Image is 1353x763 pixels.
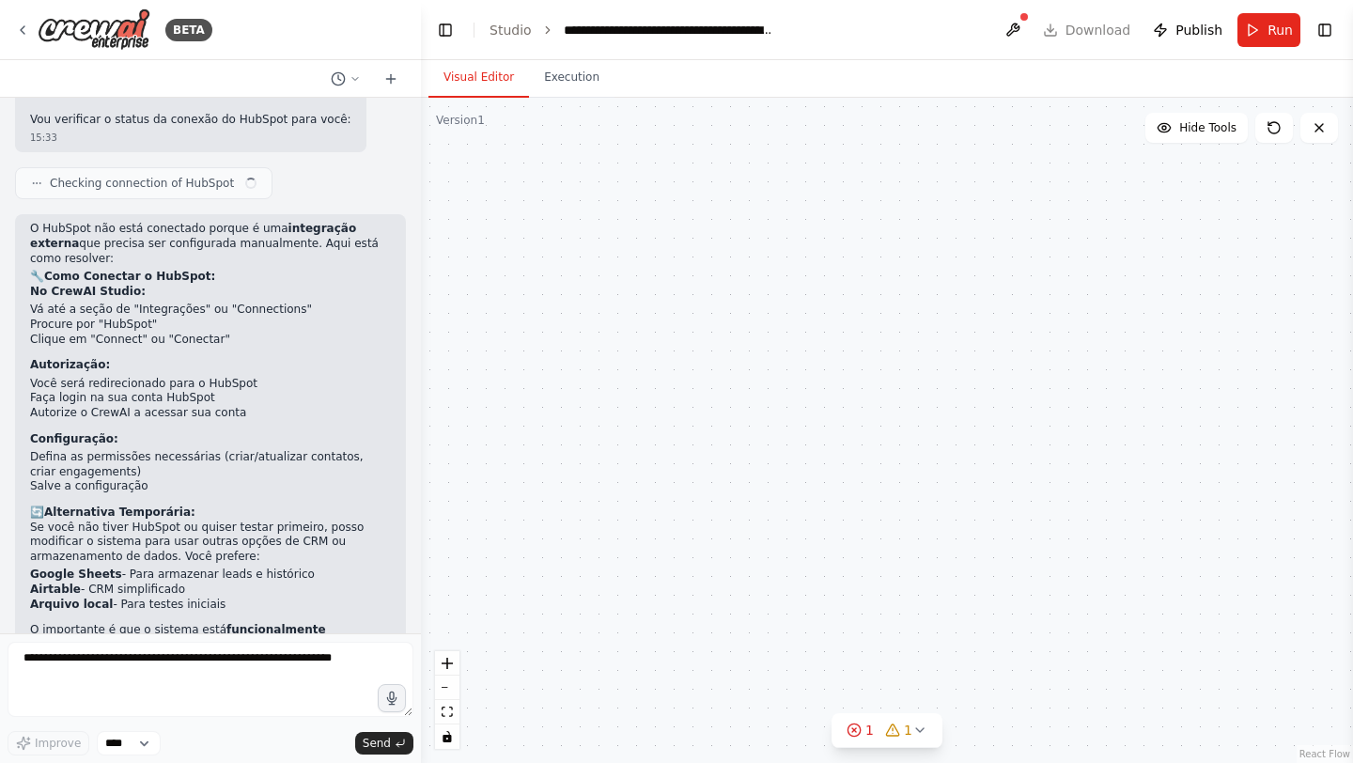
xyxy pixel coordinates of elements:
strong: Como Conectar o HubSpot: [44,270,215,283]
h2: 🔧 [30,270,391,285]
button: Publish [1145,13,1230,47]
p: O importante é que o sistema está . Você só precisa conectar o HubSpot (ou escolher uma alternati... [30,623,391,667]
li: - Para testes iniciais [30,598,391,613]
li: Clique em "Connect" ou "Conectar" [30,333,391,348]
button: Send [355,732,413,755]
button: Run [1237,13,1300,47]
button: zoom in [435,651,459,676]
button: Hide left sidebar [432,17,459,43]
span: 1 [865,721,874,740]
button: Start a new chat [376,68,406,90]
p: O HubSpot não está conectado porque é uma que precisa ser configurada manualmente. Aqui está como... [30,222,391,266]
p: Vou verificar o status da conexão do HubSpot para você: [30,113,351,128]
button: Visual Editor [428,58,529,98]
span: 1 [904,721,912,740]
button: Show right sidebar [1312,17,1338,43]
p: Se você não tiver HubSpot ou quiser testar primeiro, posso modificar o sistema para usar outras o... [30,521,391,565]
button: toggle interactivity [435,724,459,749]
button: zoom out [435,676,459,700]
li: Defina as permissões necessárias (criar/atualizar contatos, criar engagements) [30,450,391,479]
span: Run [1267,21,1293,39]
span: Improve [35,736,81,751]
strong: integração externa [30,222,356,250]
nav: breadcrumb [490,21,775,39]
li: Você será redirecionado para o HubSpot [30,377,391,392]
div: BETA [165,19,212,41]
strong: Airtable [30,583,81,596]
strong: Autorização: [30,358,110,371]
button: Click to speak your automation idea [378,684,406,712]
span: Send [363,736,391,751]
button: Hide Tools [1145,113,1248,143]
li: Salve a configuração [30,479,391,494]
div: 15:33 [30,131,351,145]
span: Publish [1175,21,1222,39]
li: - Para armazenar leads e histórico [30,568,391,583]
button: Switch to previous chat [323,68,368,90]
li: Autorize o CrewAI a acessar sua conta [30,406,391,421]
strong: Alternativa Temporária: [44,506,195,519]
strong: Configuração: [30,432,118,445]
div: Version 1 [436,113,485,128]
button: Improve [8,731,89,755]
li: - CRM simplificado [30,583,391,598]
span: Checking connection of HubSpot [50,176,234,191]
button: fit view [435,700,459,724]
h2: 🔄 [30,506,391,521]
strong: No CrewAI Studio: [30,285,146,298]
li: Faça login na sua conta HubSpot [30,391,391,406]
li: Vá até a seção de "Integrações" ou "Connections" [30,303,391,318]
a: React Flow attribution [1299,749,1350,759]
span: Hide Tools [1179,120,1236,135]
strong: Arquivo local [30,598,113,611]
a: Studio [490,23,532,38]
button: Execution [529,58,614,98]
button: 11 [832,713,942,748]
li: Procure por "HubSpot" [30,318,391,333]
strong: Google Sheets [30,568,122,581]
img: Logo [38,8,150,51]
div: React Flow controls [435,651,459,749]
